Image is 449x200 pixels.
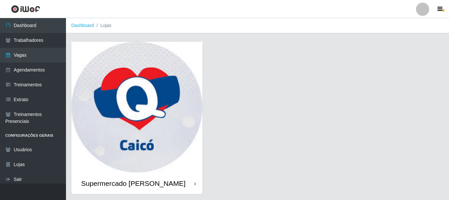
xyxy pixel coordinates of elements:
div: Supermercado [PERSON_NAME] [81,179,185,187]
img: CoreUI Logo [11,5,40,13]
a: Dashboard [71,23,94,28]
nav: breadcrumb [66,18,449,33]
li: Lojas [94,22,112,29]
img: cardImg [71,42,203,173]
a: Supermercado [PERSON_NAME] [71,42,203,194]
